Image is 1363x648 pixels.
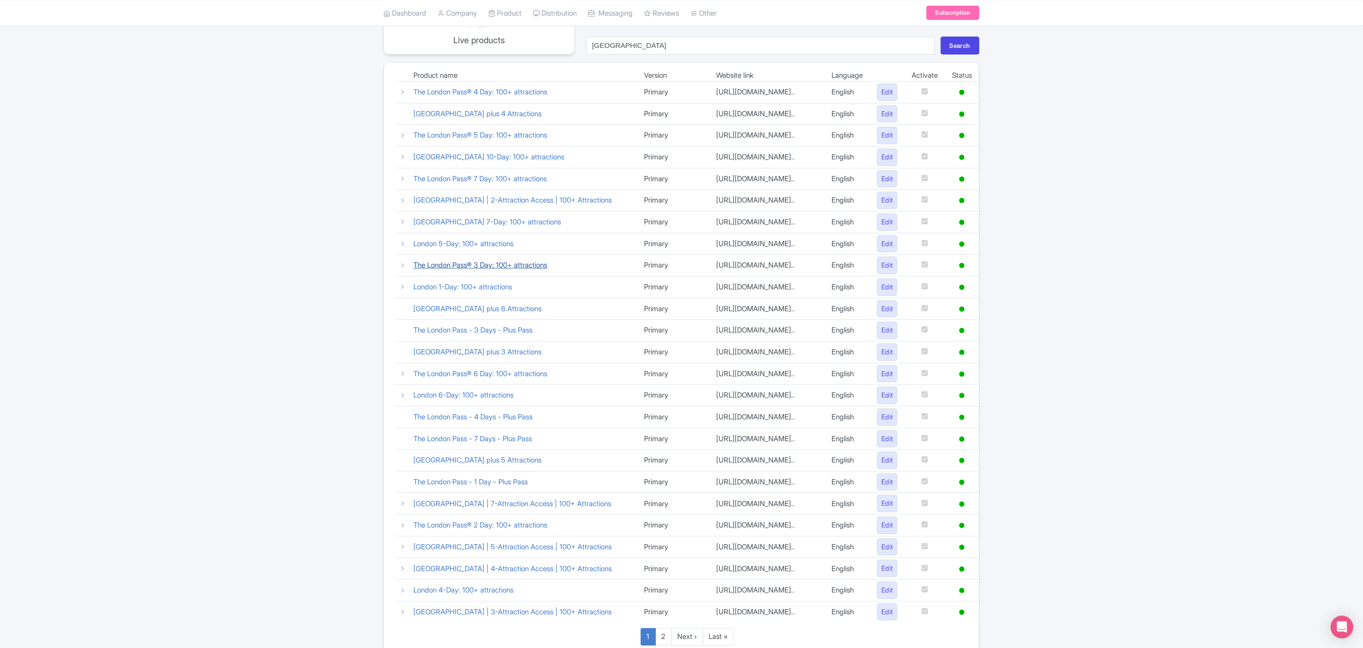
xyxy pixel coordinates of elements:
td: Website link [709,70,824,82]
td: English [824,146,870,168]
a: Edit [877,495,897,512]
td: [URL][DOMAIN_NAME].. [709,471,824,493]
a: 1 [641,628,656,646]
td: [URL][DOMAIN_NAME].. [709,428,824,450]
a: The London Pass - 7 Days - Plus Pass [413,434,532,443]
a: Edit [877,257,897,274]
td: Primary [637,298,710,320]
a: Edit [877,235,897,253]
td: English [824,341,870,363]
a: Edit [877,408,897,426]
a: Edit [877,192,897,209]
td: English [824,493,870,515]
a: Edit [877,127,897,144]
a: Edit [877,473,897,491]
a: [GEOGRAPHIC_DATA] | 4-Attraction Access | 100+ Attractions [413,564,612,573]
a: 2 [655,628,672,646]
td: Primary [637,103,710,125]
td: [URL][DOMAIN_NAME].. [709,276,824,298]
td: [URL][DOMAIN_NAME].. [709,211,824,233]
a: The London Pass - 1 Day - Plus Pass [413,477,528,486]
td: English [824,298,870,320]
a: Edit [877,582,897,599]
a: Edit [877,365,897,383]
a: Edit [877,213,897,231]
a: Edit [877,278,897,296]
a: [GEOGRAPHIC_DATA] plus 5 Attractions [413,455,541,464]
td: [URL][DOMAIN_NAME].. [709,515,824,537]
td: English [824,82,870,103]
td: Primary [637,146,710,168]
td: English [824,428,870,450]
td: English [824,601,870,622]
td: English [824,168,870,190]
td: [URL][DOMAIN_NAME].. [709,493,824,515]
a: Edit [877,170,897,188]
td: Primary [637,515,710,537]
td: English [824,190,870,212]
td: [URL][DOMAIN_NAME].. [709,125,824,147]
td: Primary [637,320,710,342]
td: [URL][DOMAIN_NAME].. [709,450,824,472]
td: English [824,406,870,428]
a: The London Pass - 3 Days - Plus Pass [413,325,532,334]
a: Last » [703,628,734,646]
a: Edit [877,560,897,577]
td: Primary [637,233,710,255]
td: English [824,276,870,298]
td: [URL][DOMAIN_NAME].. [709,580,824,602]
td: Primary [637,341,710,363]
a: London 4-Day: 100+ attractions [413,585,513,594]
td: [URL][DOMAIN_NAME].. [709,255,824,277]
td: Primary [637,536,710,558]
a: Edit [877,430,897,448]
td: Primary [637,190,710,212]
a: [GEOGRAPHIC_DATA] plus 6 Attractions [413,304,541,313]
td: Primary [637,428,710,450]
td: English [824,558,870,580]
td: [URL][DOMAIN_NAME].. [709,558,824,580]
td: [URL][DOMAIN_NAME].. [709,146,824,168]
a: London 5-Day: 100+ attractions [413,239,513,248]
td: [URL][DOMAIN_NAME].. [709,168,824,190]
td: Primary [637,601,710,622]
a: [GEOGRAPHIC_DATA] | 3-Attraction Access | 100+ Attractions [413,607,612,616]
td: Primary [637,168,710,190]
td: [URL][DOMAIN_NAME].. [709,363,824,385]
div: Open Intercom Messenger [1331,616,1354,639]
td: English [824,450,870,472]
a: [GEOGRAPHIC_DATA] | 2-Attraction Access | 100+ Attractions [413,195,612,204]
td: Primary [637,385,710,407]
td: English [824,363,870,385]
td: English [824,580,870,602]
a: [GEOGRAPHIC_DATA] plus 4 Attractions [413,109,541,118]
a: The London Pass® 6 Day: 100+ attractions [413,369,547,378]
td: [URL][DOMAIN_NAME].. [709,406,824,428]
a: London 6-Day: 100+ attractions [413,390,513,399]
a: Edit [877,343,897,361]
td: [URL][DOMAIN_NAME].. [709,233,824,255]
td: Primary [637,363,710,385]
td: English [824,515,870,537]
a: The London Pass® 4 Day: 100+ attractions [413,87,547,96]
a: The London Pass® 2 Day: 100+ attractions [413,520,547,529]
a: [GEOGRAPHIC_DATA] plus 3 Attractions [413,347,541,356]
td: Primary [637,276,710,298]
td: English [824,211,870,233]
td: Primary [637,406,710,428]
td: English [824,385,870,407]
td: Primary [637,125,710,147]
a: Next › [672,628,703,646]
td: [URL][DOMAIN_NAME].. [709,601,824,622]
td: English [824,471,870,493]
a: Edit [877,452,897,469]
a: Edit [877,387,897,404]
td: [URL][DOMAIN_NAME].. [709,536,824,558]
a: The London Pass - 4 Days - Plus Pass [413,412,532,421]
a: Edit [877,105,897,123]
a: The London Pass® 5 Day: 100+ attractions [413,130,547,139]
td: Primary [637,471,710,493]
a: Subscription [926,6,980,20]
td: Product name [406,70,637,82]
input: Search... [586,37,935,55]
